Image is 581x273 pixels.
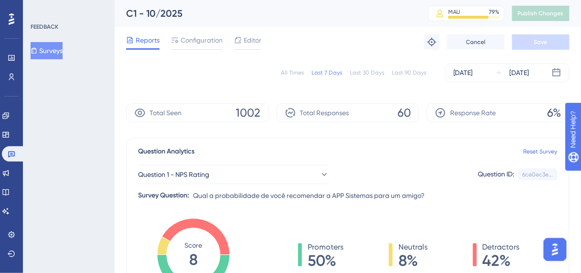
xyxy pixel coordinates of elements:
[466,38,486,46] span: Cancel
[150,107,182,119] span: Total Seen
[510,67,529,78] div: [DATE]
[518,10,564,17] span: Publish Changes
[308,241,344,253] span: Promoters
[312,69,342,76] div: Last 7 Days
[453,67,473,78] div: [DATE]
[136,34,160,46] span: Reports
[398,241,428,253] span: Neutrals
[398,253,428,268] span: 8%
[350,69,384,76] div: Last 30 Days
[483,253,520,268] span: 42%
[398,105,411,120] span: 60
[22,2,60,14] span: Need Help?
[308,253,344,268] span: 50%
[548,105,561,120] span: 6%
[512,34,570,50] button: Save
[300,107,349,119] span: Total Responses
[512,6,570,21] button: Publish Changes
[489,8,500,16] div: 79 %
[193,190,425,201] span: Qual a probabilidade de você recomendar a APP Sistemas para um amigo?
[244,34,261,46] span: Editor
[281,69,304,76] div: All Times
[138,169,209,180] span: Question 1 - NPS Rating
[126,7,404,20] div: C1 - 10/2025
[236,105,261,120] span: 1002
[524,148,558,155] a: Reset Survey
[541,235,570,264] iframe: UserGuiding AI Assistant Launcher
[447,34,505,50] button: Cancel
[138,190,189,201] div: Survey Question:
[181,34,223,46] span: Configuration
[523,171,553,178] div: 6ce0ec3e...
[31,23,58,31] div: FEEDBACK
[392,69,426,76] div: Last 90 Days
[138,165,329,184] button: Question 1 - NPS Rating
[31,42,63,59] button: Surveys
[483,241,520,253] span: Detractors
[450,107,496,119] span: Response Rate
[189,251,198,269] tspan: 8
[185,241,203,249] tspan: Score
[534,38,548,46] span: Save
[448,8,461,16] div: MAU
[138,146,194,157] span: Question Analytics
[478,168,515,181] div: Question ID:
